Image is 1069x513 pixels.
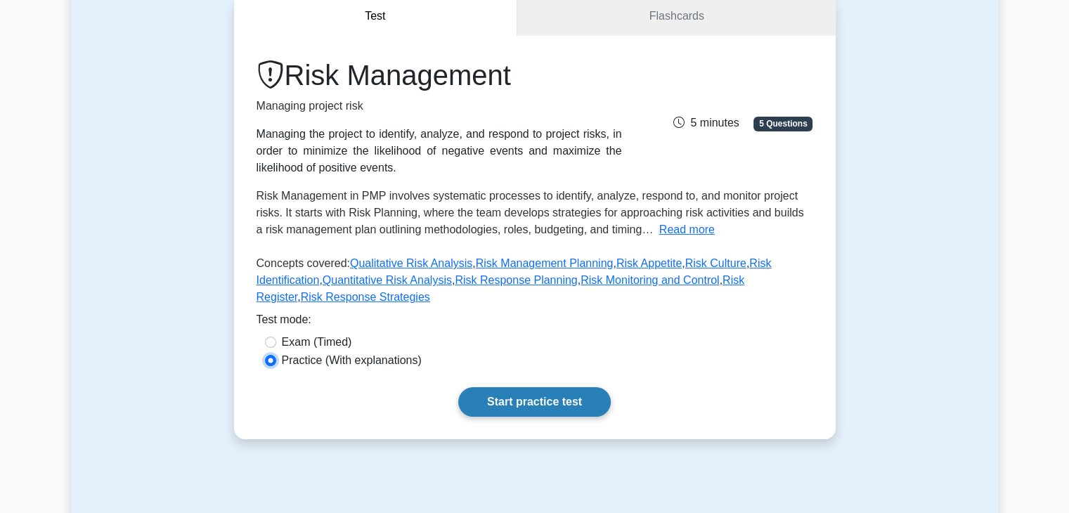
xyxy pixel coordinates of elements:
[282,352,422,369] label: Practice (With explanations)
[257,311,813,334] div: Test mode:
[659,221,715,238] button: Read more
[753,117,812,131] span: 5 Questions
[257,126,622,176] div: Managing the project to identify, analyze, and respond to project risks, in order to minimize the...
[323,274,452,286] a: Quantitative Risk Analysis
[257,190,804,235] span: Risk Management in PMP involves systematic processes to identify, analyze, respond to, and monito...
[685,257,746,269] a: Risk Culture
[350,257,472,269] a: Qualitative Risk Analysis
[257,255,813,311] p: Concepts covered: , , , , , , , , ,
[257,274,745,303] a: Risk Register
[257,257,772,286] a: Risk Identification
[673,117,739,129] span: 5 minutes
[282,334,352,351] label: Exam (Timed)
[581,274,719,286] a: Risk Monitoring and Control
[257,98,622,115] p: Managing project risk
[476,257,614,269] a: Risk Management Planning
[616,257,682,269] a: Risk Appetite
[455,274,577,286] a: Risk Response Planning
[257,58,622,92] h1: Risk Management
[458,387,611,417] a: Start practice test
[301,291,430,303] a: Risk Response Strategies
